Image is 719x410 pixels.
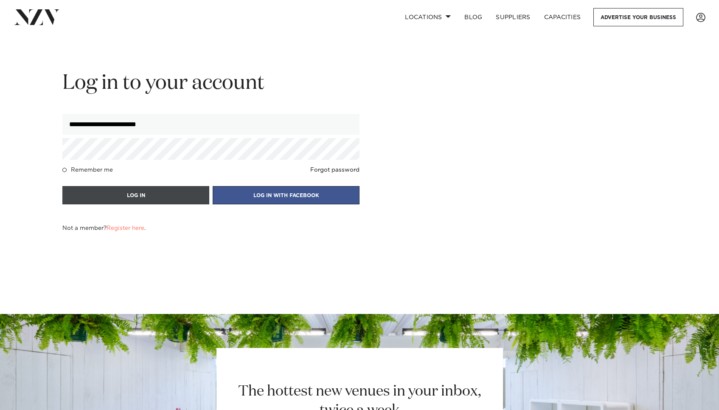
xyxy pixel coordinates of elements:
[213,186,359,204] button: LOG IN WITH FACEBOOK
[62,186,209,204] button: LOG IN
[593,8,683,26] a: Advertise your business
[14,9,60,25] img: nzv-logo.png
[107,225,144,231] a: Register here
[71,167,113,173] h4: Remember me
[62,225,146,232] h4: Not a member? .
[537,8,588,26] a: Capacities
[458,8,489,26] a: BLOG
[398,8,458,26] a: Locations
[310,167,359,173] a: Forgot password
[62,70,359,97] h2: Log in to your account
[213,191,359,199] a: LOG IN WITH FACEBOOK
[489,8,537,26] a: SUPPLIERS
